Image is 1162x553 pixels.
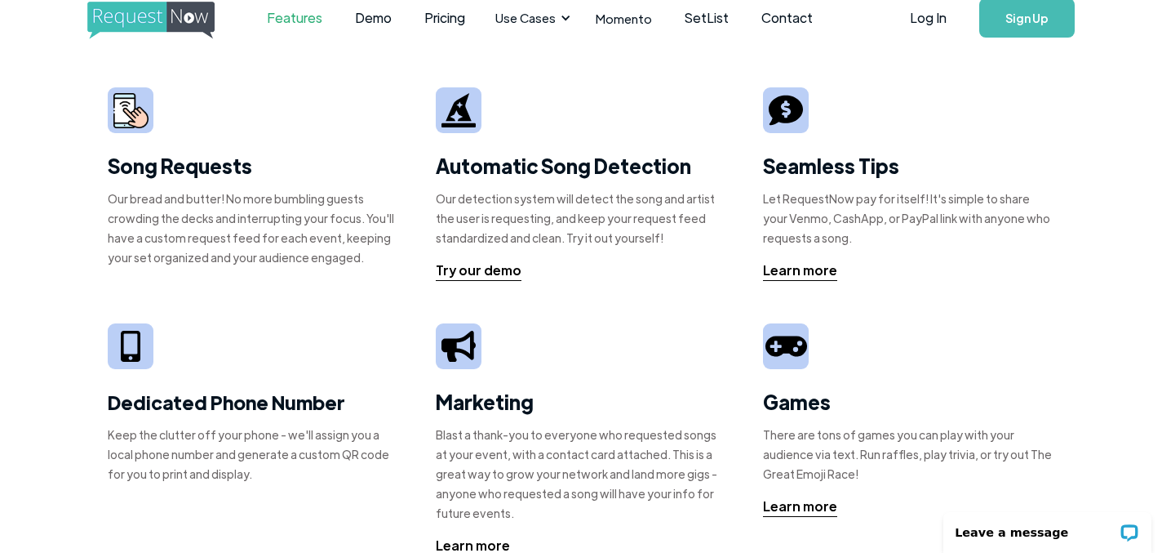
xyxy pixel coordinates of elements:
[87,2,210,34] a: home
[763,153,899,178] strong: Seamless Tips
[763,497,837,517] a: Learn more
[108,153,252,178] strong: Song Requests
[763,189,1054,248] div: Let RequestNow pay for itself! It's simple to share your Venmo, CashApp, or PayPal link with anyo...
[436,425,727,523] div: Blast a thank-you to everyone who requested songs at your event, with a contact card attached. Th...
[763,425,1054,484] div: There are tons of games you can play with your audience via text. Run raffles, play trivia, or tr...
[436,261,521,280] div: Try our demo
[436,261,521,281] a: Try our demo
[436,153,691,178] strong: Automatic Song Detection
[495,9,556,27] div: Use Cases
[108,389,345,415] strong: Dedicated Phone Number
[763,261,837,280] div: Learn more
[763,389,831,414] strong: Games
[87,2,245,39] img: requestnow logo
[763,497,837,516] div: Learn more
[765,330,806,363] img: video game
[108,189,399,267] div: Our bread and butter! No more bumbling guests crowding the decks and interrupting your focus. You...
[121,331,140,363] img: iphone
[436,189,727,248] div: Our detection system will detect the song and artist the user is requesting, and keep your reques...
[108,425,399,484] div: Keep the clutter off your phone - we'll assign you a local phone number and generate a custom QR ...
[763,261,837,281] a: Learn more
[441,331,476,361] img: megaphone
[113,93,149,128] img: smarphone
[769,93,803,127] img: tip sign
[441,93,476,127] img: wizard hat
[933,502,1162,553] iframe: LiveChat chat widget
[436,389,534,414] strong: Marketing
